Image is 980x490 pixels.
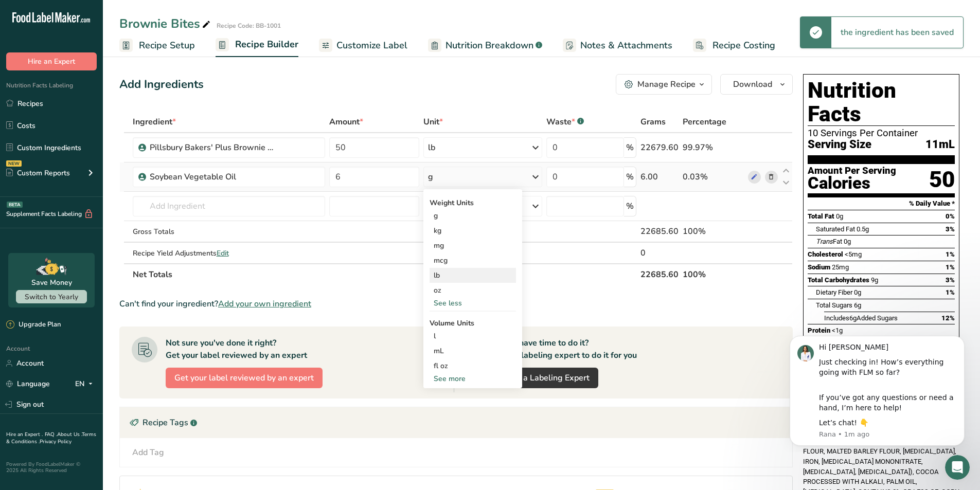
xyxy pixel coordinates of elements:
div: Add Tag [132,446,164,459]
div: Upgrade Plan [6,320,61,330]
span: Amount [329,116,363,128]
span: 0g [844,238,851,245]
th: 22685.60 [638,263,681,285]
a: Hire a Labeling Expert [496,368,598,388]
div: 0 [640,247,679,259]
span: Percentage [683,116,726,128]
button: Hire an Expert [6,52,97,70]
div: mcg [430,253,516,268]
span: Dietary Fiber [816,288,852,296]
div: Volume Units [430,318,516,329]
div: Pillsbury Bakers' Plus Brownie Mix [150,141,278,154]
div: the ingredient has been saved [831,17,963,48]
div: Manage Recipe [637,78,696,90]
div: Weight Units [430,197,516,208]
a: FAQ . [45,431,57,438]
div: g [428,171,433,183]
span: 6g [854,301,861,309]
div: 10 Servings Per Container [808,128,955,138]
div: Recipe Tags [120,407,792,438]
div: fl oz [434,360,512,371]
button: Get your label reviewed by an expert [166,368,323,388]
span: 0g [836,212,843,220]
div: lb [430,268,516,283]
th: Net Totals [131,263,639,285]
div: 0.03% [683,171,744,183]
div: 99.97% [683,141,744,154]
span: 12% [941,314,955,322]
span: Includes Added Sugars [824,314,898,322]
div: l [434,331,512,341]
div: Waste [546,116,584,128]
span: Nutrition Breakdown [446,39,533,52]
span: Total Carbohydrates [808,276,869,284]
div: Recipe Yield Adjustments [133,248,325,259]
a: Recipe Setup [119,34,195,57]
span: 0% [946,212,955,220]
div: BETA [7,202,23,208]
span: 11mL [925,138,955,151]
span: Download [733,78,772,90]
div: 100% [683,225,744,238]
a: Language [6,375,50,393]
div: Add Ingredients [119,76,204,93]
span: Get your label reviewed by an expert [174,372,314,384]
section: % Daily Value * [808,197,955,210]
div: EN [75,378,97,390]
span: Add your own ingredient [218,298,311,310]
span: Cholesterol [808,250,843,258]
div: Calories [808,176,896,191]
span: Grams [640,116,666,128]
div: See less [430,298,516,308]
div: Amount Per Serving [808,166,896,176]
span: 9g [871,276,878,284]
span: 25mg [832,263,849,271]
span: Recipe Builder [235,38,298,51]
div: See more [430,373,516,384]
span: Serving Size [808,138,871,151]
span: Ingredient [133,116,176,128]
span: 3% [946,276,955,284]
span: 1% [946,288,955,296]
div: 6.00 [640,171,679,183]
a: Recipe Costing [693,34,775,57]
span: Saturated Fat [816,225,855,233]
div: Can't find your ingredient? [119,298,793,310]
span: Recipe Setup [139,39,195,52]
span: Notes & Attachments [580,39,672,52]
div: Brownie Bites [119,14,212,33]
button: Switch to Yearly [16,290,87,303]
span: Edit [217,248,229,258]
span: Total Sugars [816,301,852,309]
span: 6g [849,314,857,322]
a: Recipe Builder [216,33,298,58]
input: Add Ingredient [133,196,325,216]
a: About Us . [57,431,82,438]
span: 3% [946,225,955,233]
span: 0g [854,288,861,296]
a: Terms & Conditions . [6,431,96,445]
div: lb [428,141,435,154]
span: Total Fat [808,212,834,220]
h1: Nutrition Facts [808,79,955,126]
span: Sodium [808,263,830,271]
span: 1% [946,263,955,271]
iframe: Intercom notifications message [774,326,980,452]
a: Privacy Policy [40,438,72,445]
span: Customize Label [336,39,407,52]
div: Save Money [31,277,72,288]
div: 22685.60 [640,225,679,238]
button: Download [720,74,793,95]
a: Hire an Expert . [6,431,43,438]
div: Recipe Code: BB-1001 [217,21,281,30]
span: 1% [946,250,955,258]
span: Switch to Yearly [25,292,78,302]
div: kg [430,223,516,238]
div: mL [434,346,512,356]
